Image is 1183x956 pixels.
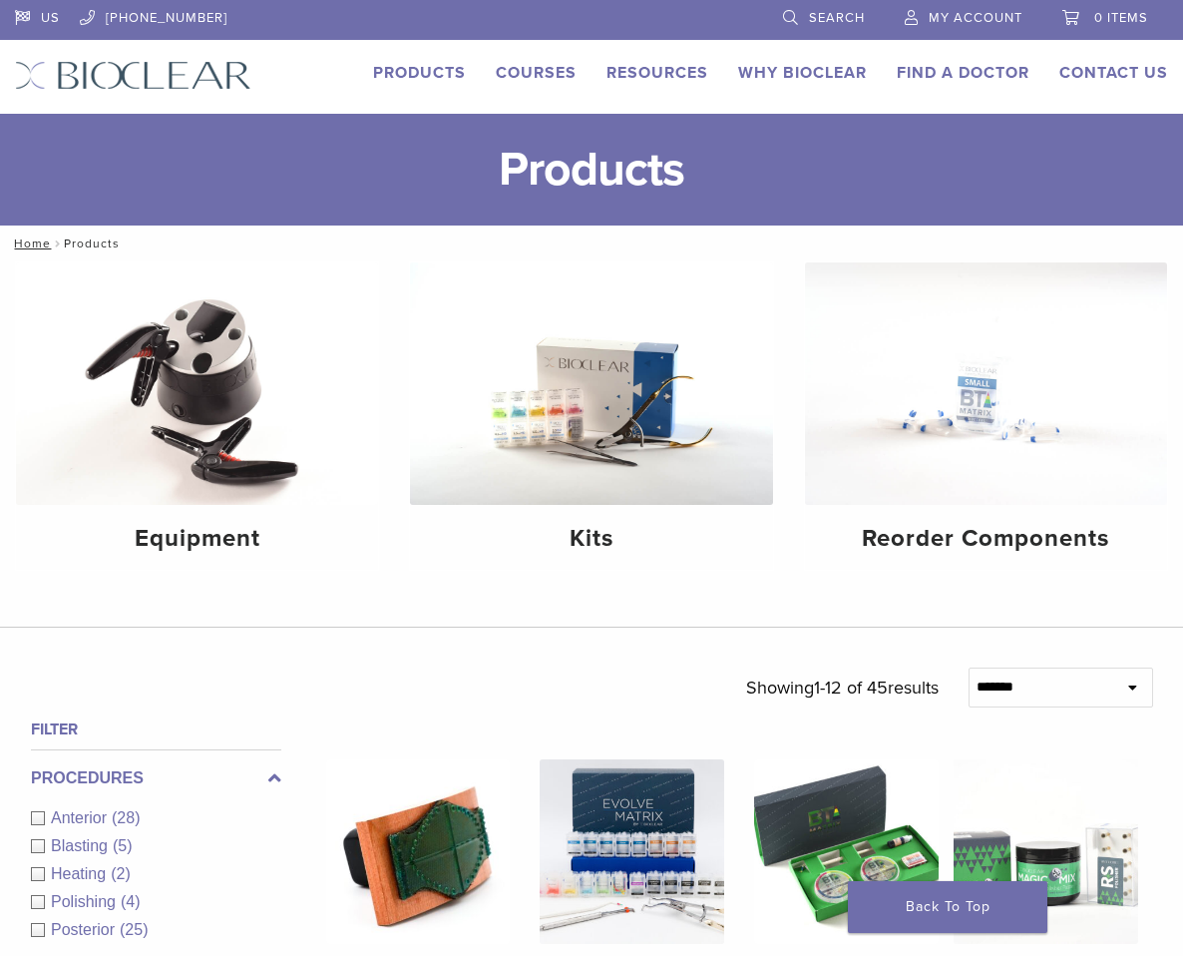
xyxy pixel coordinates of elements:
[809,10,865,26] span: Search
[112,809,140,826] span: (28)
[326,759,511,944] img: Bioclear Rubber Dam Stamp
[120,921,148,938] span: (25)
[754,759,939,944] img: Black Triangle (BT) Kit
[738,63,867,83] a: Why Bioclear
[606,63,708,83] a: Resources
[15,61,251,90] img: Bioclear
[51,921,120,938] span: Posterior
[113,837,133,854] span: (5)
[51,865,111,882] span: Heating
[16,262,378,570] a: Equipment
[897,63,1029,83] a: Find A Doctor
[814,677,888,699] span: 1-12 of 45
[426,521,756,557] h4: Kits
[1094,10,1148,26] span: 0 items
[373,63,466,83] a: Products
[540,759,724,944] img: Evolve All-in-One Kit
[121,893,141,910] span: (4)
[746,668,939,710] p: Showing results
[805,262,1167,505] img: Reorder Components
[929,10,1022,26] span: My Account
[51,893,121,910] span: Polishing
[1059,63,1168,83] a: Contact Us
[496,63,577,83] a: Courses
[8,237,51,250] a: Home
[805,262,1167,570] a: Reorder Components
[410,262,772,505] img: Kits
[111,865,131,882] span: (2)
[51,837,113,854] span: Blasting
[51,809,112,826] span: Anterior
[848,881,1047,933] a: Back To Top
[410,262,772,570] a: Kits
[16,262,378,505] img: Equipment
[954,759,1138,944] img: Rockstar (RS) Polishing Kit
[51,239,64,248] span: /
[31,766,281,790] label: Procedures
[32,521,362,557] h4: Equipment
[821,521,1151,557] h4: Reorder Components
[31,717,281,741] h4: Filter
